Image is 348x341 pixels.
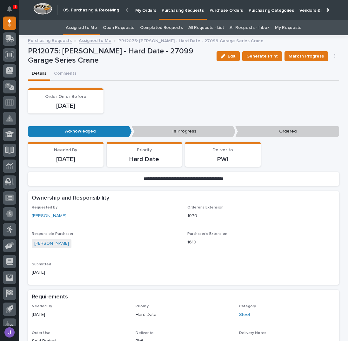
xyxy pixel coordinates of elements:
p: Hard Date [136,311,232,318]
h2: Requirements [32,294,68,301]
button: Mark In Progress [284,51,328,61]
button: Details [28,67,50,81]
p: [DATE] [32,269,180,276]
h2: 05. Purchasing & Receiving [63,8,119,13]
p: PR12075: [PERSON_NAME] - Hard Date - 27099 Garage Series Crane [118,37,264,44]
span: Submitted [32,263,51,266]
a: Completed Requests [140,20,183,35]
button: Generate Print [242,51,282,61]
p: PR12075: [PERSON_NAME] - Hard Date - 27099 Garage Series Crane [28,47,211,65]
p: 1 [14,5,16,9]
a: My Requests [275,20,301,35]
span: Priority [136,304,149,308]
p: Ordered [235,126,339,137]
a: All Requests - List [188,20,224,35]
span: Requested By [32,206,57,209]
p: PWI [189,155,257,163]
span: Edit [228,53,236,59]
a: Open Requests [103,20,134,35]
button: Comments [50,67,80,81]
p: [DATE] [32,311,128,318]
span: Delivery Notes [239,331,266,335]
p: [DATE] [32,102,100,110]
button: Edit [217,51,240,61]
p: 1070 [187,213,335,219]
a: Purchasing Requests [28,37,72,44]
button: users-avatar [3,326,16,339]
a: All Requests - Inbox [230,20,269,35]
button: Notifications [3,3,16,16]
h2: Ownership and Responsibility [32,195,109,202]
span: Orderer's Extension [187,206,224,209]
p: Hard Date [110,155,178,163]
span: Category [239,304,256,308]
p: In Progress [132,126,236,137]
a: Steel [239,311,250,318]
a: [PERSON_NAME] [32,213,66,219]
p: 1610 [187,239,335,246]
span: Responsible Purchaser [32,232,73,236]
p: [DATE] [32,155,100,163]
span: Needed By [32,304,52,308]
span: Purchaser's Extension [187,232,227,236]
div: Notifications1 [8,6,16,17]
span: Mark In Progress [289,52,324,60]
a: [PERSON_NAME] [34,240,69,247]
span: Needed By [54,148,77,152]
span: Deliver to [212,148,233,152]
span: Priority [137,148,152,152]
span: Deliver to [136,331,154,335]
span: Generate Print [246,52,278,60]
p: Acknowledged [28,126,132,137]
a: Assigned to Me [66,20,97,35]
img: Workspace Logo [33,3,52,15]
span: Order Use [32,331,50,335]
span: Order On or Before [45,94,86,99]
a: Assigned to Me [79,37,111,44]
